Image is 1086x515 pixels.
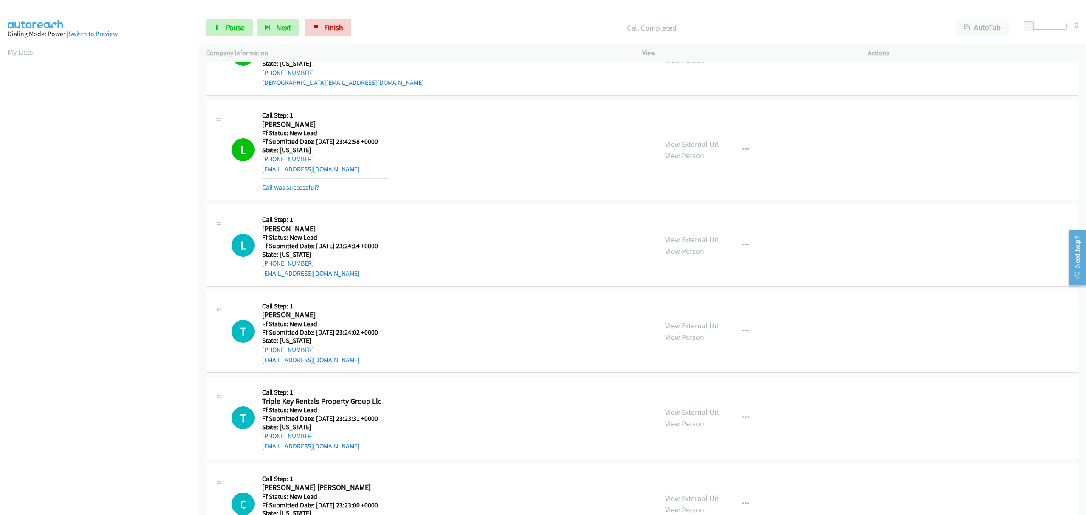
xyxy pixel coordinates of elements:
[232,406,255,429] h1: T
[8,47,33,57] a: My Lists
[262,120,389,129] h2: [PERSON_NAME]
[305,19,351,36] a: Finish
[262,233,389,242] h5: Ff Status: New Lead
[262,414,389,423] h5: Ff Submitted Date: [DATE] 23:23:31 +0000
[956,19,1009,36] button: AutoTab
[262,302,389,311] h5: Call Step: 1
[262,501,389,509] h5: Ff Submitted Date: [DATE] 23:23:00 +0000
[262,259,314,267] a: [PHONE_NUMBER]
[232,234,255,257] h1: L
[262,475,389,483] h5: Call Step: 1
[262,328,389,337] h5: Ff Submitted Date: [DATE] 23:24:02 +0000
[206,48,627,58] p: Company Information
[262,155,314,163] a: [PHONE_NUMBER]
[262,388,389,397] h5: Call Step: 1
[665,419,704,428] a: View Person
[262,269,360,277] a: [EMAIL_ADDRESS][DOMAIN_NAME]
[232,320,255,343] h1: T
[262,336,389,345] h5: State: [US_STATE]
[665,235,719,244] a: View External Url
[262,78,424,87] a: [DEMOGRAPHIC_DATA][EMAIL_ADDRESS][DOMAIN_NAME]
[665,246,704,256] a: View Person
[8,29,191,39] div: Dialing Mode: Power |
[665,139,719,149] a: View External Url
[262,406,389,414] h5: Ff Status: New Lead
[868,48,1078,58] p: Actions
[262,183,319,191] a: Call was successful?
[68,30,118,38] a: Switch to Preview
[262,310,389,320] h2: [PERSON_NAME]
[1062,224,1086,291] iframe: Resource Center
[642,48,853,58] p: View
[232,406,255,429] div: The call is yet to be attempted
[665,151,704,160] a: View Person
[262,224,389,234] h2: [PERSON_NAME]
[262,129,389,137] h5: Ff Status: New Lead
[262,483,389,493] h2: [PERSON_NAME] [PERSON_NAME]
[262,137,389,146] h5: Ff Submitted Date: [DATE] 23:42:58 +0000
[262,242,389,250] h5: Ff Submitted Date: [DATE] 23:24:14 +0000
[665,493,719,503] a: View External Url
[262,111,389,120] h5: Call Step: 1
[262,320,389,328] h5: Ff Status: New Lead
[262,493,389,501] h5: Ff Status: New Lead
[262,432,314,440] a: [PHONE_NUMBER]
[324,22,343,32] span: Finish
[665,332,704,342] a: View Person
[262,442,360,450] a: [EMAIL_ADDRESS][DOMAIN_NAME]
[1028,23,1067,30] div: Delay between calls (in seconds)
[276,22,291,32] span: Next
[262,69,314,77] a: [PHONE_NUMBER]
[665,505,704,515] a: View Person
[257,19,299,36] button: Next
[262,165,360,173] a: [EMAIL_ADDRESS][DOMAIN_NAME]
[262,423,389,431] h5: State: [US_STATE]
[8,65,199,468] iframe: Dialpad
[1075,19,1078,31] div: 0
[262,216,389,224] h5: Call Step: 1
[665,407,719,417] a: View External Url
[262,356,360,364] a: [EMAIL_ADDRESS][DOMAIN_NAME]
[262,250,389,259] h5: State: [US_STATE]
[665,321,719,330] a: View External Url
[232,138,255,161] h1: L
[363,22,941,34] p: Call Completed
[262,146,389,154] h5: State: [US_STATE]
[262,346,314,354] a: [PHONE_NUMBER]
[262,397,389,406] h2: Triple Key Rentals Property Group Llc
[262,59,424,68] h5: State: [US_STATE]
[226,22,245,32] span: Pause
[206,19,253,36] a: Pause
